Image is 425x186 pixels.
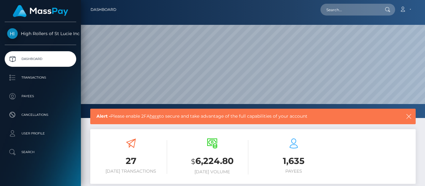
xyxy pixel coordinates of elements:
[7,110,74,120] p: Cancellations
[5,144,76,160] a: Search
[95,155,167,167] h3: 27
[95,169,167,174] h6: [DATE] Transactions
[5,88,76,104] a: Payees
[320,4,379,16] input: Search...
[7,73,74,82] p: Transactions
[91,3,116,16] a: Dashboard
[96,113,375,120] span: Please enable 2FA to secure and take advantage of the full capabilities of your account
[5,126,76,141] a: User Profile
[13,5,68,17] img: MassPay Logo
[191,157,195,166] small: $
[258,169,330,174] h6: Payees
[176,155,249,168] h3: 6,224.80
[5,107,76,123] a: Cancellations
[7,92,74,101] p: Payees
[5,31,76,36] span: High Rollers of St Lucie Inc
[7,129,74,138] p: User Profile
[7,54,74,64] p: Dashboard
[7,147,74,157] p: Search
[258,155,330,167] h3: 1,635
[7,28,18,39] img: High Rollers of St Lucie Inc
[150,113,159,119] a: here
[176,169,249,175] h6: [DATE] Volume
[5,51,76,67] a: Dashboard
[96,113,110,119] b: Alert -
[5,70,76,85] a: Transactions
